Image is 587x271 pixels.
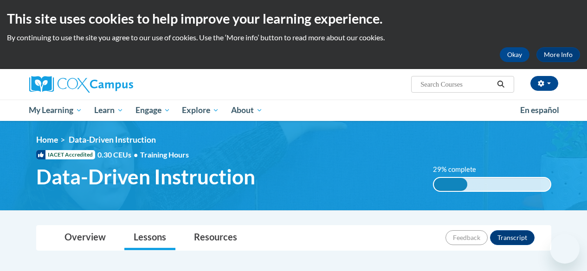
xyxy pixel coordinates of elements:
p: By continuing to use the site you agree to our use of cookies. Use the ‘More info’ button to read... [7,32,580,43]
span: IACET Accredited [36,150,95,159]
a: My Learning [23,100,89,121]
a: Home [36,135,58,145]
a: Resources [185,226,246,250]
h2: This site uses cookies to help improve your learning experience. [7,9,580,28]
button: Account Settings [530,76,558,91]
span: En español [520,105,559,115]
span: About [231,105,263,116]
span: Training Hours [140,150,189,159]
span: Engage [135,105,170,116]
label: 29% complete [433,164,486,175]
span: 0.30 CEUs [97,150,140,160]
span: Explore [182,105,219,116]
a: Cox Campus [29,76,196,93]
span: Data-Driven Instruction [36,164,255,189]
a: Lessons [124,226,175,250]
span: • [134,150,138,159]
button: Okay [500,47,529,62]
img: Cox Campus [29,76,133,93]
button: Feedback [445,230,488,245]
a: Explore [176,100,225,121]
a: Overview [55,226,115,250]
button: Transcript [490,230,535,245]
div: 29% complete [434,178,468,191]
span: My Learning [29,105,82,116]
a: More Info [536,47,580,62]
span: Learn [94,105,123,116]
input: Search Courses [419,79,494,90]
div: Main menu [22,100,565,121]
a: About [225,100,269,121]
a: Learn [88,100,129,121]
a: En español [514,101,565,120]
a: Engage [129,100,176,121]
button: Search [494,79,508,90]
span: Data-Driven Instruction [69,135,156,145]
iframe: Button to launch messaging window [550,234,580,264]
